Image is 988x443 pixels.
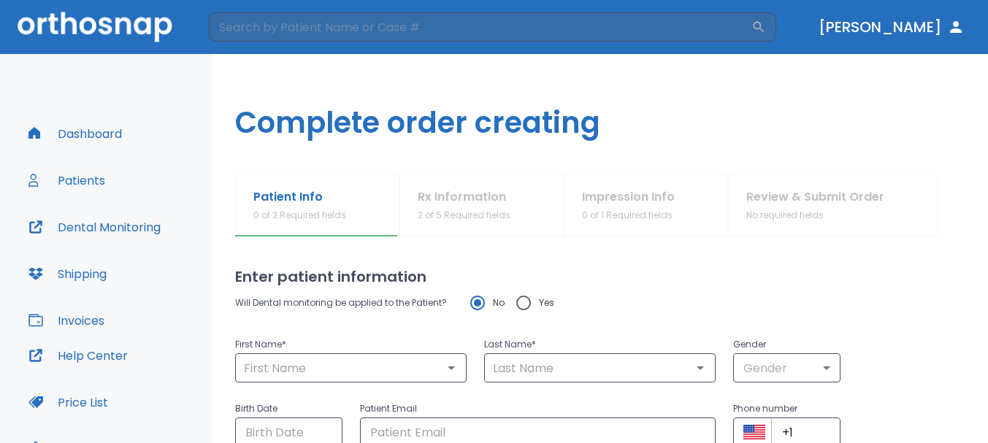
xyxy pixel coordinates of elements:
p: 0 of 2 Required fields [253,209,346,222]
p: Will Dental monitoring be applied to the Patient? [235,294,447,312]
p: Birth Date [235,400,342,417]
button: Shipping [20,256,115,291]
span: Yes [539,294,554,312]
p: Patient Info [253,188,346,206]
input: Last Name [489,358,711,378]
input: Search by Patient Name or Case # [209,12,751,42]
p: Last Name * [484,336,716,353]
h1: Complete order creating [212,54,988,174]
button: Help Center [20,338,137,373]
button: Open [690,358,711,378]
button: Select country [743,421,765,443]
img: Orthosnap [18,12,172,42]
button: Invoices [20,303,113,338]
span: No [493,294,505,312]
button: [PERSON_NAME] [813,14,970,40]
p: First Name * [235,336,467,353]
p: Patient Email [360,400,716,417]
button: Dental Monitoring [20,209,169,244]
p: Gender [733,336,840,353]
button: Price List [20,385,117,420]
button: Patients [20,163,114,198]
button: Dashboard [20,116,131,151]
input: First Name [240,358,462,378]
p: Phone number [733,400,840,417]
button: Open [441,358,462,378]
div: Gender [733,353,840,382]
h2: Enter patient information [235,266,965,288]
